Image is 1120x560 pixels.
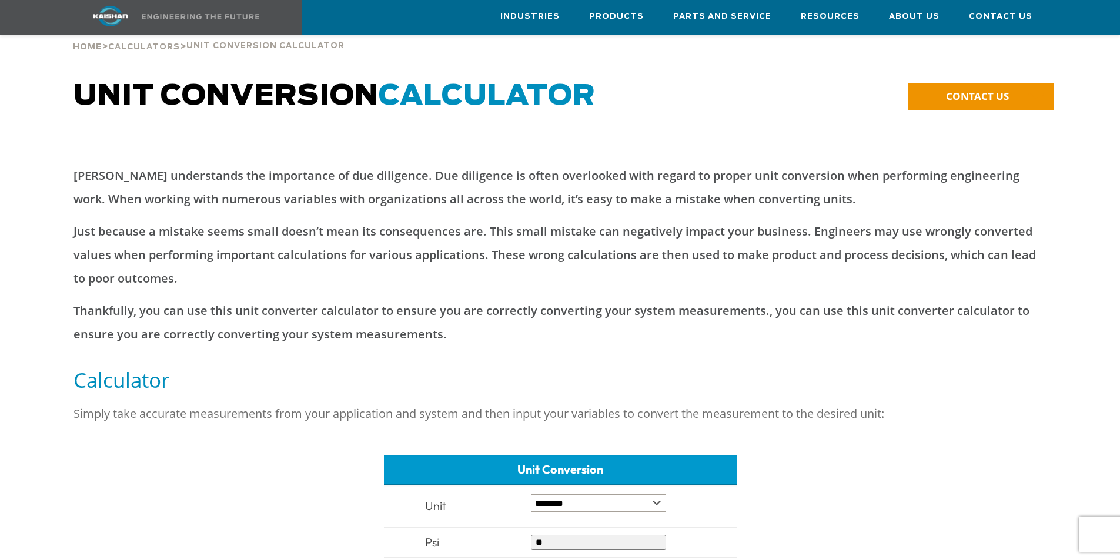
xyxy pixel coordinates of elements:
[517,462,603,477] span: Unit Conversion
[969,10,1032,24] span: Contact Us
[589,10,644,24] span: Products
[908,83,1054,110] a: CONTACT US
[73,82,596,110] span: Unit Conversion
[66,6,155,26] img: kaishan logo
[142,14,259,19] img: Engineering the future
[73,367,1047,393] h5: Calculator
[946,89,1009,103] span: CONTACT US
[186,42,345,50] span: Unit Conversion Calculator
[801,10,860,24] span: Resources
[73,43,102,51] span: Home
[969,1,1032,32] a: Contact Us
[108,41,180,52] a: Calculators
[108,43,180,51] span: Calculators
[889,10,940,24] span: About Us
[73,41,102,52] a: Home
[379,82,596,110] span: Calculator
[73,164,1047,211] p: [PERSON_NAME] understands the importance of due diligence. Due diligence is often overlooked with...
[889,1,940,32] a: About Us
[73,220,1047,290] p: Just because a mistake seems small doesn’t mean its consequences are. This small mistake can nega...
[673,1,771,32] a: Parts and Service
[500,10,560,24] span: Industries
[500,1,560,32] a: Industries
[73,299,1047,346] p: Thankfully, you can use this unit converter calculator to ensure you are correctly converting you...
[73,402,1047,425] p: Simply take accurate measurements from your application and system and then input your variables ...
[425,498,446,513] span: Unit
[801,1,860,32] a: Resources
[673,10,771,24] span: Parts and Service
[425,535,439,549] span: Psi
[589,1,644,32] a: Products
